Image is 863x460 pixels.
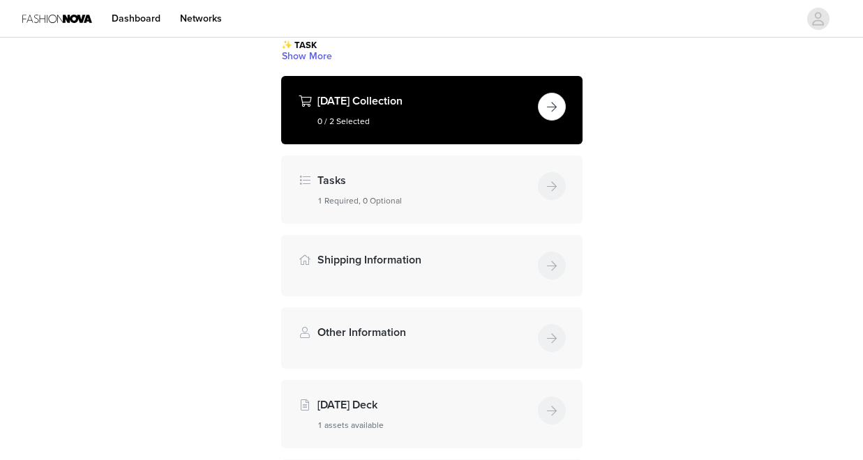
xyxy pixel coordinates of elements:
[317,419,532,431] h5: 1 assets available
[22,3,92,34] img: Fashion Nova Logo
[172,3,230,34] a: Networks
[317,324,532,341] h4: Other Information
[294,40,317,51] span: TASK
[281,380,583,448] div: Halloween Deck
[317,172,532,189] h4: Tasks
[317,397,532,413] h4: [DATE] Deck
[281,155,583,224] div: Tasks
[811,8,825,30] div: avatar
[317,115,532,128] h5: 0 / 2 Selected
[281,40,292,51] span: ✨
[317,194,532,207] h5: 1 Required, 0 Optional
[281,48,333,65] button: Show More
[317,252,532,268] h4: Shipping Information
[281,307,583,369] div: Other Information
[103,3,169,34] a: Dashboard
[317,93,532,109] h4: [DATE] Collection
[281,235,583,296] div: Shipping Information
[281,76,583,144] div: Halloween Collection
